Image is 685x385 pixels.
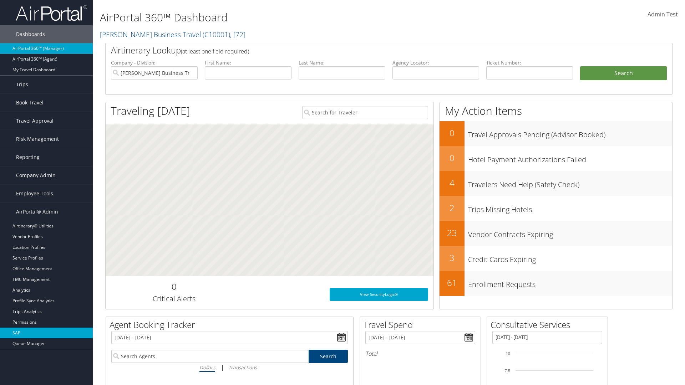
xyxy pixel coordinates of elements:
h3: Critical Alerts [111,294,237,304]
h1: AirPortal 360™ Dashboard [100,10,485,25]
h3: Trips Missing Hotels [468,201,672,215]
h3: Hotel Payment Authorizations Failed [468,151,672,165]
span: (at least one field required) [181,47,249,55]
h3: Travel Approvals Pending (Advisor Booked) [468,126,672,140]
h3: Enrollment Requests [468,276,672,289]
h3: Travelers Need Help (Safety Check) [468,176,672,190]
h2: 0 [111,281,237,293]
label: First Name: [205,59,291,66]
button: Search [580,66,667,81]
i: Dollars [199,364,215,371]
h2: 0 [440,127,465,139]
span: Reporting [16,148,40,166]
h2: 4 [440,177,465,189]
h3: Credit Cards Expiring [468,251,672,265]
a: 2Trips Missing Hotels [440,196,672,221]
span: ( C10001 ) [203,30,230,39]
input: Search for Traveler [302,106,428,119]
input: Search Agents [111,350,308,363]
label: Company - Division: [111,59,198,66]
h1: My Action Items [440,103,672,118]
span: Dashboards [16,25,45,43]
tspan: 7.5 [505,369,510,373]
h2: 61 [440,277,465,289]
a: 4Travelers Need Help (Safety Check) [440,171,672,196]
span: Admin Test [648,10,678,18]
a: Admin Test [648,4,678,26]
h2: 0 [440,152,465,164]
a: 23Vendor Contracts Expiring [440,221,672,246]
span: Risk Management [16,130,59,148]
img: airportal-logo.png [16,5,87,21]
h1: Traveling [DATE] [111,103,190,118]
a: 0Hotel Payment Authorizations Failed [440,146,672,171]
div: | [111,363,348,372]
h2: Airtinerary Lookup [111,44,620,56]
label: Agency Locator: [392,59,479,66]
span: , [ 72 ] [230,30,245,39]
span: Travel Approval [16,112,54,130]
h2: 3 [440,252,465,264]
a: View SecurityLogic® [330,288,428,301]
i: Transactions [228,364,257,371]
a: [PERSON_NAME] Business Travel [100,30,245,39]
tspan: 10 [506,351,510,356]
h3: Vendor Contracts Expiring [468,226,672,240]
label: Ticket Number: [486,59,573,66]
h2: Travel Spend [364,319,481,331]
h2: Consultative Services [491,319,608,331]
h6: Total [365,350,475,358]
span: AirPortal® Admin [16,203,58,221]
h2: Agent Booking Tracker [110,319,353,331]
span: Employee Tools [16,185,53,202]
a: 61Enrollment Requests [440,271,672,296]
span: Company Admin [16,166,56,184]
label: Last Name: [299,59,385,66]
a: 3Credit Cards Expiring [440,246,672,271]
span: Trips [16,76,28,93]
h2: 23 [440,227,465,239]
span: Book Travel [16,94,44,112]
h2: 2 [440,202,465,214]
a: Search [309,350,348,363]
a: 0Travel Approvals Pending (Advisor Booked) [440,121,672,146]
